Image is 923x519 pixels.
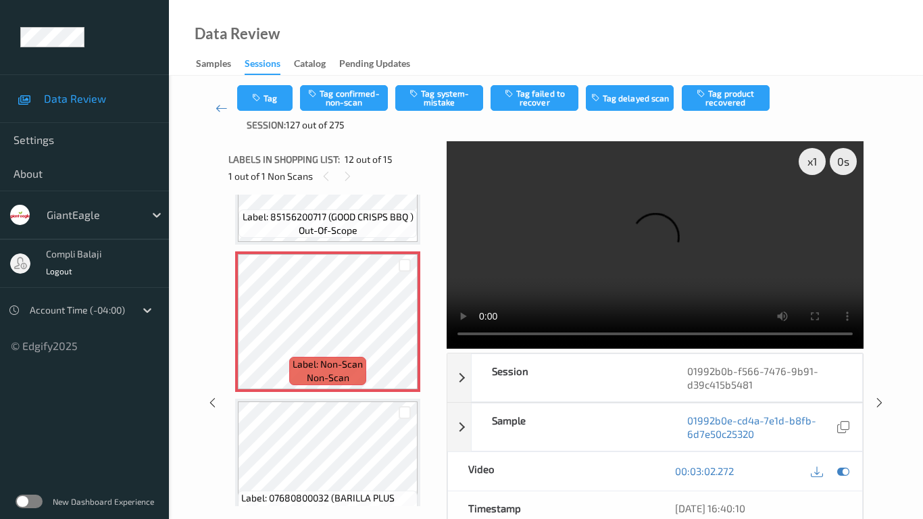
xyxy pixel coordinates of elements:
span: 127 out of 275 [286,118,345,132]
div: Session01992b0b-f566-7476-9b91-d39c415b5481 [447,353,863,402]
a: 00:03:02.272 [675,464,734,478]
a: 01992b0e-cd4a-7e1d-b8fb-6d7e50c25320 [687,414,834,441]
div: [DATE] 16:40:10 [675,501,842,515]
span: out-of-scope [299,224,357,237]
span: 12 out of 15 [345,153,393,166]
div: Data Review [195,27,280,41]
div: Video [448,452,655,491]
a: Samples [196,55,245,74]
a: Sessions [245,55,294,75]
div: Samples [196,57,231,74]
div: Pending Updates [339,57,410,74]
button: Tag confirmed-non-scan [300,85,388,111]
div: Catalog [294,57,326,74]
button: Tag delayed scan [586,85,674,111]
div: Session [472,354,667,401]
div: Sample01992b0e-cd4a-7e1d-b8fb-6d7e50c25320 [447,403,863,451]
a: Catalog [294,55,339,74]
div: 1 out of 1 Non Scans [228,168,437,184]
span: Session: [247,118,286,132]
div: x 1 [799,148,826,175]
span: Label: 07680800032 (BARILLA PLUS FARFA) [241,491,414,518]
button: Tag [237,85,293,111]
a: Pending Updates [339,55,424,74]
div: Sample [472,403,667,451]
button: Tag system-mistake [395,85,483,111]
button: Tag product recovered [682,85,770,111]
button: Tag failed to recover [491,85,578,111]
span: non-scan [307,371,349,385]
span: Labels in shopping list: [228,153,340,166]
div: 01992b0b-f566-7476-9b91-d39c415b5481 [667,354,862,401]
div: Sessions [245,57,280,75]
div: 0 s [830,148,857,175]
span: Label: Non-Scan [293,357,363,371]
span: Label: 85156200717 (GOOD CRISPS BBQ ) [243,210,414,224]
